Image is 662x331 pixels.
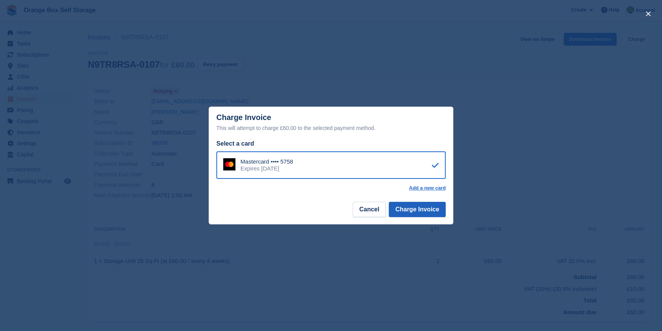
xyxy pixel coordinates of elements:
[216,123,446,133] div: This will attempt to charge £60.00 to the selected payment method.
[409,185,446,191] a: Add a new card
[216,139,446,148] div: Select a card
[240,165,293,172] div: Expires [DATE]
[642,8,654,20] button: close
[216,113,446,133] div: Charge Invoice
[389,202,446,217] button: Charge Invoice
[223,158,235,170] img: Mastercard Logo
[353,202,386,217] button: Cancel
[240,158,293,165] div: Mastercard •••• 5758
